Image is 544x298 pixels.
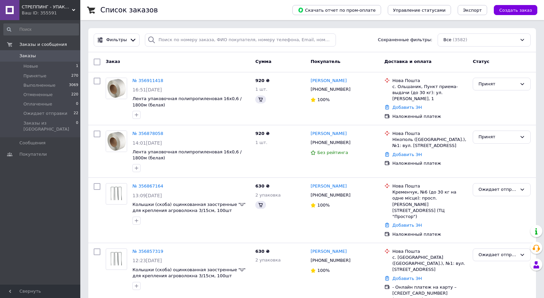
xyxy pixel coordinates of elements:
[310,78,347,84] a: [PERSON_NAME]
[132,140,162,146] span: 14:01[DATE]
[3,23,79,35] input: Поиск
[309,138,352,147] div: [PHONE_NUMBER]
[132,202,246,213] a: Колышки (скоба) оцинкованная заостренные "U" для крепления агроволокна 3/15см, 100шт
[22,4,72,10] span: СТРЕППИНГ - УПАКОВОЧНЫЕ ЛЕНТЫ И ИЗДЕЛИЯ ИЗ ПРОВОЛОКИ
[132,258,162,263] span: 12:23[DATE]
[71,92,78,98] span: 220
[392,183,467,189] div: Нова Пошта
[392,105,422,110] a: Добавить ЭН
[132,183,163,189] a: № 356867164
[106,59,120,64] span: Заказ
[392,231,467,237] div: Наложенный платеж
[106,37,127,43] span: Фильтры
[478,186,517,193] div: Ожидает отправки
[392,131,467,137] div: Нова Пошта
[309,85,352,94] div: [PHONE_NUMBER]
[392,248,467,254] div: Нова Пошта
[23,63,38,69] span: Новые
[255,249,270,254] span: 630 ₴
[255,78,270,83] span: 920 ₴
[473,59,489,64] span: Статус
[106,183,127,205] a: Фото товару
[298,7,376,13] span: Скачать отчет по пром-оплате
[132,96,242,107] a: Лента упаковочная полипропиленовая 16х0,6 / 1800м (белая)
[384,59,432,64] span: Доставка и оплата
[443,37,451,43] span: Все
[378,37,432,43] span: Сохраненные фильтры:
[392,189,467,220] div: Кременчук, №6 (до 30 кг на одне місце): просп. [PERSON_NAME][STREET_ADDRESS] (ТЦ "Простор")
[19,53,36,59] span: Заказы
[255,131,270,136] span: 920 ₴
[478,81,517,88] div: Принят
[106,248,127,270] a: Фото товару
[69,82,78,88] span: 3069
[255,183,270,189] span: 630 ₴
[392,152,422,157] a: Добавить ЭН
[106,78,126,99] img: Фото товару
[478,134,517,141] div: Принят
[22,10,80,16] div: Ваш ID: 355591
[132,131,163,136] a: № 356878058
[132,193,162,198] span: 13:09[DATE]
[23,110,67,117] span: Ожидает отправки
[317,97,330,102] span: 100%
[23,120,76,132] span: Заказы из [GEOGRAPHIC_DATA]
[19,140,46,146] span: Сообщения
[478,251,517,258] div: Ожидает отправки
[392,276,422,281] a: Добавить ЭН
[100,6,158,14] h1: Список заказов
[463,8,482,13] span: Экспорт
[145,33,336,47] input: Поиск по номеру заказа, ФИО покупателя, номеру телефона, Email, номеру накладной
[132,249,163,254] a: № 356857319
[487,7,537,12] a: Создать заказ
[255,257,281,263] span: 2 упаковка
[255,140,267,145] span: 1 шт.
[310,248,347,255] a: [PERSON_NAME]
[317,203,330,208] span: 100%
[255,87,267,92] span: 1 шт.
[23,73,47,79] span: Принятые
[392,84,467,102] div: с. Ольшаник, Пункт приема-выдачи (до 30 кг): ул. [PERSON_NAME], 1
[392,160,467,166] div: Наложенный платеж
[19,42,67,48] span: Заказы и сообщения
[255,193,281,198] span: 2 упаковка
[494,5,537,15] button: Создать заказ
[310,131,347,137] a: [PERSON_NAME]
[23,92,53,98] span: Отмененные
[76,63,78,69] span: 1
[76,101,78,107] span: 0
[71,73,78,79] span: 270
[392,137,467,149] div: Нікополь ([GEOGRAPHIC_DATA].), №1: вул. [STREET_ADDRESS]
[255,59,271,64] span: Сумма
[19,151,47,157] span: Покупатели
[310,183,347,190] a: [PERSON_NAME]
[310,59,340,64] span: Покупатель
[392,254,467,273] div: с. [GEOGRAPHIC_DATA] ([GEOGRAPHIC_DATA].), №1: вул. [STREET_ADDRESS]
[393,8,446,13] span: Управление статусами
[499,8,532,13] span: Создать заказ
[309,191,352,200] div: [PHONE_NUMBER]
[458,5,487,15] button: Экспорт
[132,149,242,161] a: Лента упаковочная полипропиленовая 16х0,6 / 1800м (белая)
[74,110,78,117] span: 22
[132,87,162,92] span: 16:51[DATE]
[132,267,246,279] a: Колышки (скоба) оцинкованная заостренные "U" для крепления агроволокна 3/15см, 100шт
[292,5,381,15] button: Скачать отчет по пром-оплате
[23,82,56,88] span: Выполненные
[108,249,124,270] img: Фото товару
[453,37,467,42] span: (3582)
[76,120,78,132] span: 0
[106,131,126,152] img: Фото товару
[309,256,352,265] div: [PHONE_NUMBER]
[317,268,330,273] span: 100%
[317,150,348,155] span: Без рейтинга
[392,223,422,228] a: Добавить ЭН
[388,5,451,15] button: Управление статусами
[392,78,467,84] div: Нова Пошта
